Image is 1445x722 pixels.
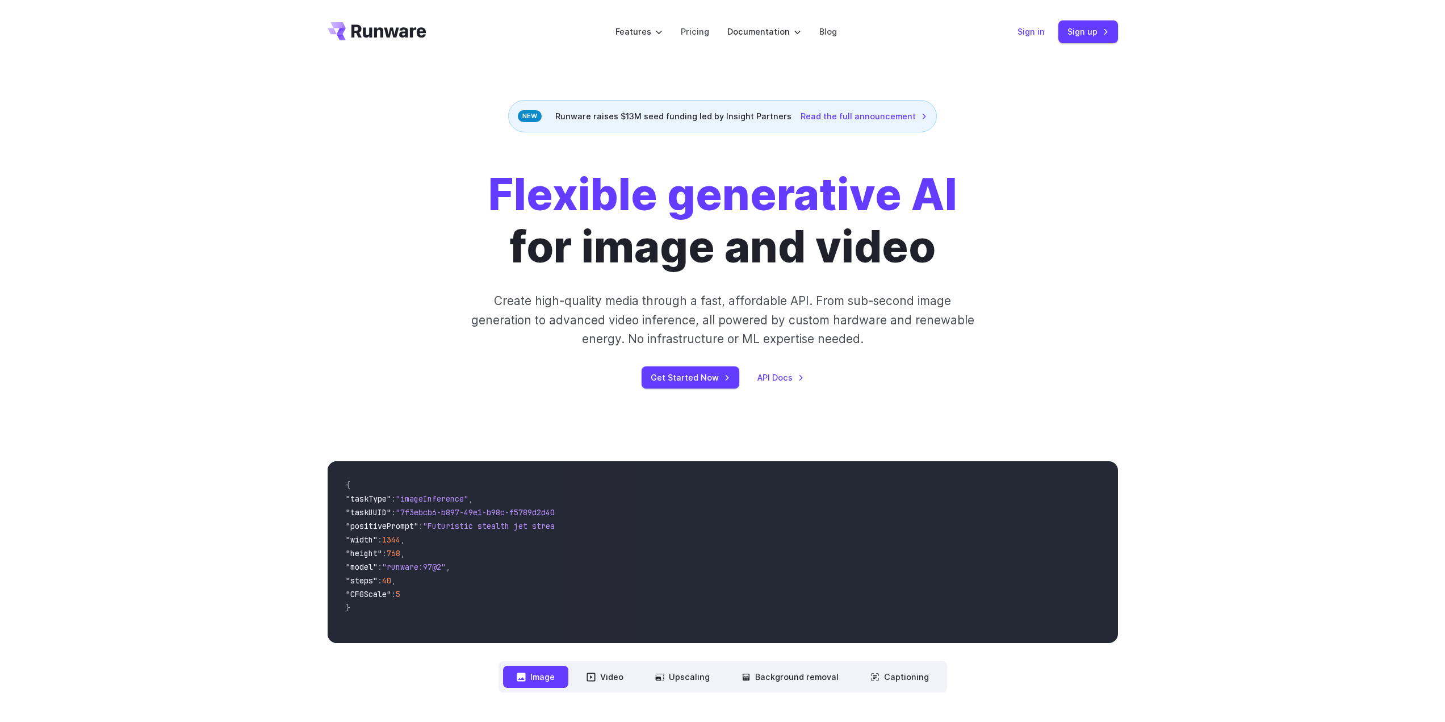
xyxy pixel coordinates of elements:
[346,535,378,545] span: "width"
[819,25,837,38] a: Blog
[346,589,391,599] span: "CFGScale"
[488,169,957,273] h1: for image and video
[727,25,801,38] label: Documentation
[346,507,391,517] span: "taskUUID"
[378,535,382,545] span: :
[346,562,378,572] span: "model"
[328,22,426,40] a: Go to /
[757,371,804,384] a: API Docs
[382,575,391,586] span: 40
[573,666,637,688] button: Video
[400,535,405,545] span: ,
[801,110,927,123] a: Read the full announcement
[423,521,836,531] span: "Futuristic stealth jet streaking through a neon-lit cityscape with glowing purple exhaust"
[346,480,350,490] span: {
[470,291,975,348] p: Create high-quality media through a fast, affordable API. From sub-second image generation to adv...
[346,521,418,531] span: "positivePrompt"
[681,25,709,38] a: Pricing
[503,666,568,688] button: Image
[346,494,391,504] span: "taskType"
[642,666,723,688] button: Upscaling
[396,507,568,517] span: "7f3ebcb6-b897-49e1-b98c-f5789d2d40d7"
[508,100,937,132] div: Runware raises $13M seed funding led by Insight Partners
[446,562,450,572] span: ,
[391,494,396,504] span: :
[391,507,396,517] span: :
[468,494,473,504] span: ,
[728,666,852,688] button: Background removal
[382,562,446,572] span: "runware:97@2"
[387,548,400,558] span: 768
[346,575,378,586] span: "steps"
[857,666,943,688] button: Captioning
[378,562,382,572] span: :
[418,521,423,531] span: :
[346,603,350,613] span: }
[642,366,739,389] a: Get Started Now
[396,494,468,504] span: "imageInference"
[391,575,396,586] span: ,
[1017,25,1045,38] a: Sign in
[391,589,396,599] span: :
[488,168,957,221] strong: Flexible generative AI
[346,548,382,558] span: "height"
[382,548,387,558] span: :
[1058,20,1118,43] a: Sign up
[396,589,400,599] span: 5
[382,535,400,545] span: 1344
[400,548,405,558] span: ,
[615,25,663,38] label: Features
[378,575,382,586] span: :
